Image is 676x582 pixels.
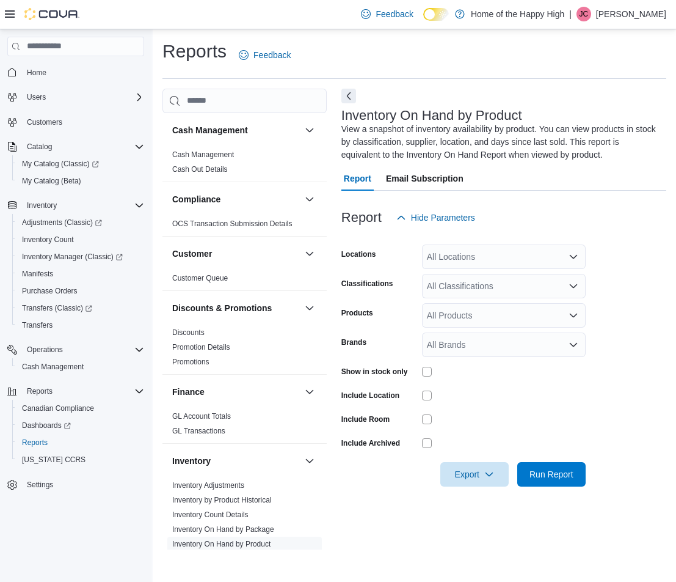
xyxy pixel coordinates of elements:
[172,193,220,205] h3: Compliance
[22,198,62,213] button: Inventory
[22,362,84,372] span: Cash Management
[172,219,293,229] span: OCS Transaction Submission Details
[22,252,123,262] span: Inventory Manager (Classic)
[172,481,244,490] a: Inventory Adjustments
[27,142,52,152] span: Catalog
[27,480,53,490] span: Settings
[22,342,144,357] span: Operations
[22,403,94,413] span: Canadian Compliance
[172,273,228,283] span: Customer Queue
[17,267,144,281] span: Manifests
[162,271,327,290] div: Customer
[341,108,522,123] h3: Inventory On Hand by Product
[17,452,90,467] a: [US_STATE] CCRS
[302,301,317,315] button: Discounts & Promotions
[22,421,71,430] span: Dashboards
[17,215,107,230] a: Adjustments (Classic)
[17,452,144,467] span: Washington CCRS
[27,92,46,102] span: Users
[2,138,149,155] button: Catalog
[172,481,244,490] span: Inventory Adjustments
[27,386,53,396] span: Reports
[17,249,128,264] a: Inventory Manager (Classic)
[172,412,231,421] a: GL Account Totals
[17,157,104,171] a: My Catalog (Classic)
[22,65,51,80] a: Home
[17,359,144,374] span: Cash Management
[12,451,149,468] button: [US_STATE] CCRS
[2,476,149,493] button: Settings
[12,265,149,282] button: Manifests
[17,435,53,450] a: Reports
[172,343,230,352] a: Promotion Details
[22,114,144,130] span: Customers
[172,193,300,205] button: Compliance
[22,139,57,154] button: Catalog
[17,249,144,264] span: Inventory Manager (Classic)
[253,49,291,61] span: Feedback
[17,232,144,247] span: Inventory Count
[386,166,463,191] span: Email Subscription
[341,337,366,347] label: Brands
[22,159,99,169] span: My Catalog (Classic)
[172,342,230,352] span: Promotion Details
[580,7,589,21] span: JC
[569,7,572,21] p: |
[172,525,274,534] a: Inventory On Hand by Package
[22,90,144,105] span: Users
[448,462,501,487] span: Export
[7,59,144,526] nav: Complex example
[172,328,205,337] a: Discounts
[569,252,578,262] button: Open list of options
[576,7,591,21] div: Jeremy Colli
[22,139,144,154] span: Catalog
[172,426,225,436] span: GL Transactions
[24,8,79,20] img: Cova
[376,8,413,20] span: Feedback
[344,166,371,191] span: Report
[12,231,149,248] button: Inventory Count
[17,301,97,315] a: Transfers (Classic)
[172,219,293,228] a: OCS Transaction Submission Details
[12,300,149,317] a: Transfers (Classic)
[162,325,327,374] div: Discounts & Promotions
[302,123,317,138] button: Cash Management
[2,113,149,131] button: Customers
[27,201,57,210] span: Inventory
[341,279,393,289] label: Classifications
[22,235,74,245] span: Inventory Count
[162,39,227,64] h1: Reports
[17,232,79,247] a: Inventory Count
[423,8,449,21] input: Dark Mode
[471,7,564,21] p: Home of the Happy High
[440,462,509,487] button: Export
[12,400,149,417] button: Canadian Compliance
[17,418,144,433] span: Dashboards
[172,302,300,314] button: Discounts & Promotions
[172,386,300,398] button: Finance
[341,391,399,400] label: Include Location
[12,434,149,451] button: Reports
[12,317,149,334] button: Transfers
[22,65,144,80] span: Home
[12,155,149,172] a: My Catalog (Classic)
[341,438,400,448] label: Include Archived
[172,358,209,366] a: Promotions
[172,274,228,282] a: Customer Queue
[12,358,149,375] button: Cash Management
[172,164,228,174] span: Cash Out Details
[172,248,300,260] button: Customer
[2,383,149,400] button: Reports
[2,341,149,358] button: Operations
[172,165,228,174] a: Cash Out Details
[22,477,144,492] span: Settings
[172,510,249,519] a: Inventory Count Details
[172,455,300,467] button: Inventory
[27,68,46,78] span: Home
[22,477,58,492] a: Settings
[12,214,149,231] a: Adjustments (Classic)
[172,525,274,534] span: Inventory On Hand by Package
